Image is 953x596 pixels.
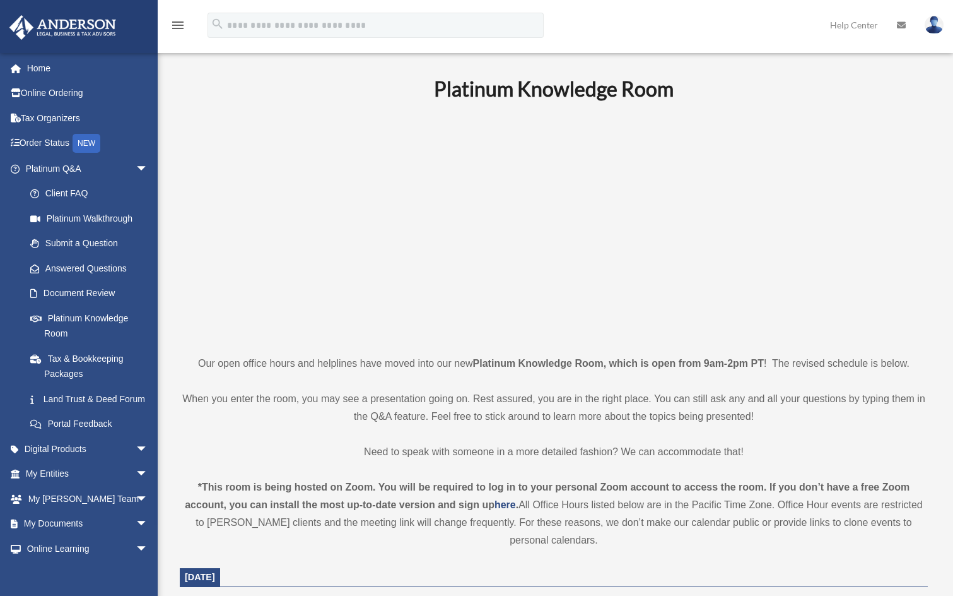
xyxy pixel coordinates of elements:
[211,17,225,31] i: search
[73,134,100,153] div: NEW
[180,479,928,549] div: All Office Hours listed below are in the Pacific Time Zone. Office Hour events are restricted to ...
[473,358,764,369] strong: Platinum Knowledge Room, which is open from 9am-2pm PT
[9,436,167,462] a: Digital Productsarrow_drop_down
[9,131,167,157] a: Order StatusNEW
[18,346,167,386] a: Tax & Bookkeeping Packages
[18,206,167,231] a: Platinum Walkthrough
[9,486,167,511] a: My [PERSON_NAME] Teamarrow_drop_down
[185,482,909,510] strong: *This room is being hosted on Zoom. You will be required to log in to your personal Zoom account ...
[18,386,167,412] a: Land Trust & Deed Forum
[925,16,944,34] img: User Pic
[136,462,161,487] span: arrow_drop_down
[180,355,928,372] p: Our open office hours and helplines have moved into our new ! The revised schedule is below.
[9,56,167,81] a: Home
[185,572,215,582] span: [DATE]
[9,511,167,537] a: My Documentsarrow_drop_down
[18,256,167,281] a: Answered Questions
[365,118,743,331] iframe: 231110_Toby_KnowledgeRoom
[170,18,185,33] i: menu
[136,156,161,182] span: arrow_drop_down
[136,486,161,512] span: arrow_drop_down
[136,436,161,462] span: arrow_drop_down
[9,81,167,106] a: Online Ordering
[9,105,167,131] a: Tax Organizers
[9,462,167,487] a: My Entitiesarrow_drop_down
[18,306,161,346] a: Platinum Knowledge Room
[136,511,161,537] span: arrow_drop_down
[494,499,516,510] a: here
[6,15,120,40] img: Anderson Advisors Platinum Portal
[9,536,167,561] a: Online Learningarrow_drop_down
[18,281,167,306] a: Document Review
[434,76,674,101] b: Platinum Knowledge Room
[180,390,928,426] p: When you enter the room, you may see a presentation going on. Rest assured, you are in the right ...
[180,443,928,461] p: Need to speak with someone in a more detailed fashion? We can accommodate that!
[18,231,167,256] a: Submit a Question
[516,499,518,510] strong: .
[18,181,167,206] a: Client FAQ
[136,536,161,562] span: arrow_drop_down
[9,156,167,181] a: Platinum Q&Aarrow_drop_down
[18,412,167,437] a: Portal Feedback
[170,22,185,33] a: menu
